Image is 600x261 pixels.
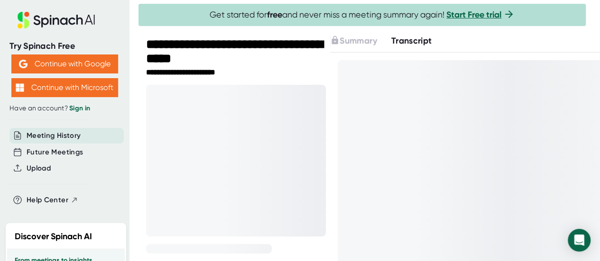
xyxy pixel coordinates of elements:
[391,36,432,46] span: Transcript
[340,36,377,46] span: Summary
[568,229,591,252] div: Open Intercom Messenger
[15,230,92,243] h2: Discover Spinach AI
[11,78,118,97] button: Continue with Microsoft
[210,9,515,20] span: Get started for and never miss a meeting summary again!
[27,147,83,158] button: Future Meetings
[446,9,501,20] a: Start Free trial
[267,9,282,20] b: free
[391,35,432,47] button: Transcript
[19,60,28,68] img: Aehbyd4JwY73AAAAAElFTkSuQmCC
[69,104,90,112] a: Sign in
[330,35,377,47] button: Summary
[27,195,78,206] button: Help Center
[9,104,120,113] div: Have an account?
[330,35,391,47] div: Upgrade to access
[27,163,51,174] button: Upload
[27,195,68,206] span: Help Center
[11,54,118,73] button: Continue with Google
[27,130,81,141] button: Meeting History
[9,41,120,52] div: Try Spinach Free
